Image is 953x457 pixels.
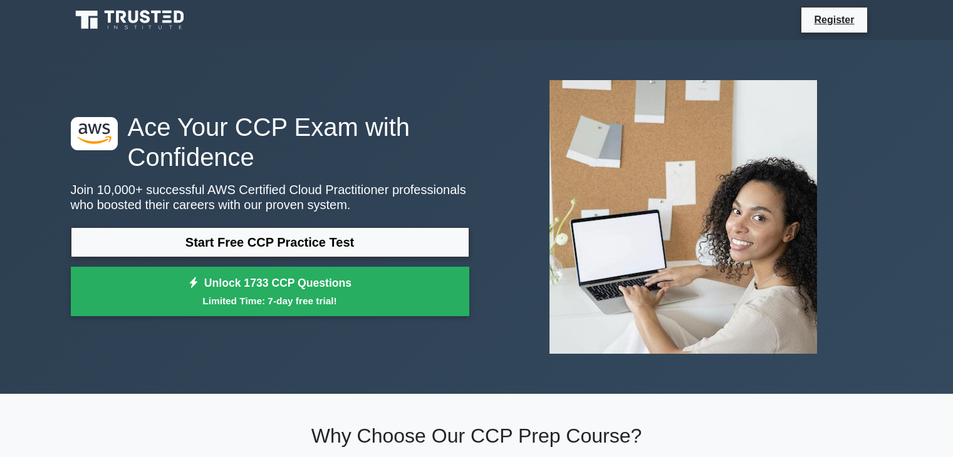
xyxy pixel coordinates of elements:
[71,112,469,172] h1: Ace Your CCP Exam with Confidence
[71,227,469,257] a: Start Free CCP Practice Test
[86,294,454,308] small: Limited Time: 7-day free trial!
[71,424,883,448] h2: Why Choose Our CCP Prep Course?
[71,267,469,317] a: Unlock 1733 CCP QuestionsLimited Time: 7-day free trial!
[71,182,469,212] p: Join 10,000+ successful AWS Certified Cloud Practitioner professionals who boosted their careers ...
[806,12,862,28] a: Register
